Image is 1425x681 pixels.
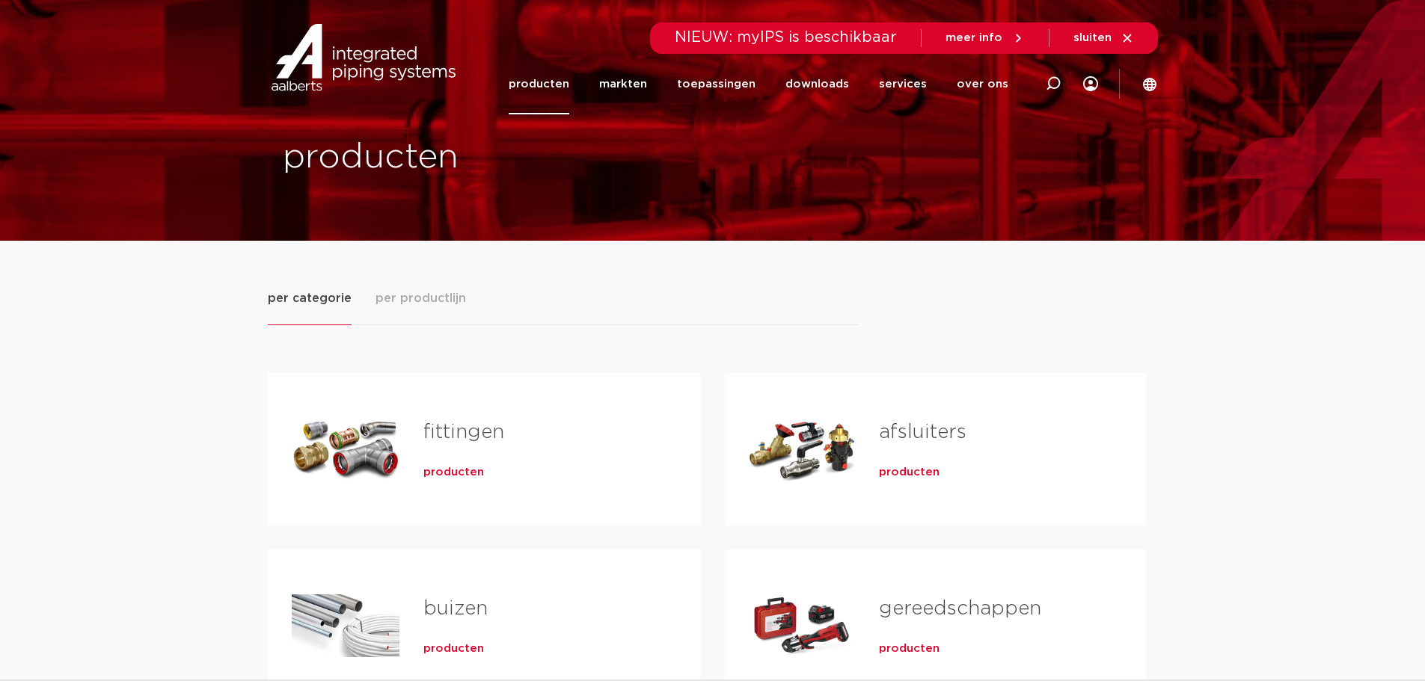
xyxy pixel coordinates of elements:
[423,641,484,656] a: producten
[785,54,849,114] a: downloads
[677,54,756,114] a: toepassingen
[879,641,940,656] a: producten
[1073,31,1134,45] a: sluiten
[957,54,1008,114] a: over ons
[1083,54,1098,114] div: my IPS
[509,54,1008,114] nav: Menu
[1073,32,1112,43] span: sluiten
[946,31,1025,45] a: meer info
[423,465,484,480] a: producten
[509,54,569,114] a: producten
[423,599,488,618] a: buizen
[283,134,705,182] h1: producten
[879,422,966,442] a: afsluiters
[423,422,504,442] a: fittingen
[879,465,940,480] a: producten
[879,599,1041,618] a: gereedschappen
[268,289,352,307] span: per categorie
[376,289,466,307] span: per productlijn
[675,30,897,45] span: NIEUW: myIPS is beschikbaar
[946,32,1002,43] span: meer info
[599,54,647,114] a: markten
[879,54,927,114] a: services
